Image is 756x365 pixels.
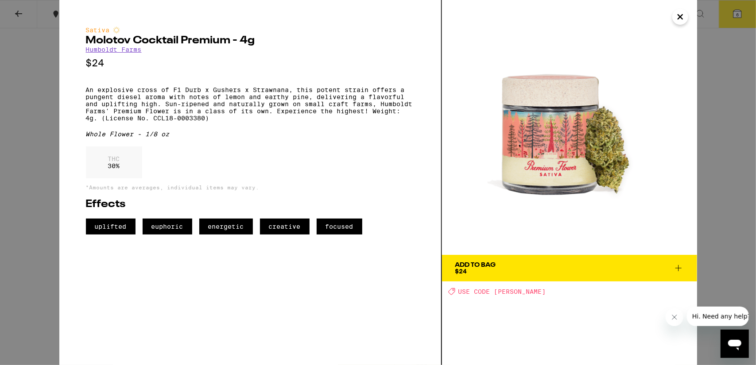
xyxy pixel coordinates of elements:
[86,35,415,46] h2: Molotov Cocktail Premium - 4g
[442,255,697,281] button: Add To Bag$24
[113,27,120,34] img: sativaColor.svg
[666,308,683,326] iframe: Close message
[199,219,253,234] span: energetic
[86,199,415,210] h2: Effects
[86,27,415,34] div: Sativa
[86,146,142,178] div: 30 %
[721,330,749,358] iframe: Button to launch messaging window
[458,288,546,295] span: USE CODE [PERSON_NAME]
[143,219,192,234] span: euphoric
[86,58,415,69] p: $24
[455,268,467,275] span: $24
[86,46,142,53] a: Humboldt Farms
[455,262,496,268] div: Add To Bag
[672,9,688,25] button: Close
[86,219,136,234] span: uplifted
[108,155,120,162] p: THC
[5,6,64,13] span: Hi. Need any help?
[687,307,749,326] iframe: Message from company
[86,131,415,138] div: Whole Flower - 1/8 oz
[317,219,362,234] span: focused
[260,219,310,234] span: creative
[86,184,415,190] p: *Amounts are averages, individual items may vary.
[86,86,415,122] p: An explosive cross of F1 Durb x Gushers x Strawnana, this potent strain offers a pungent diesel a...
